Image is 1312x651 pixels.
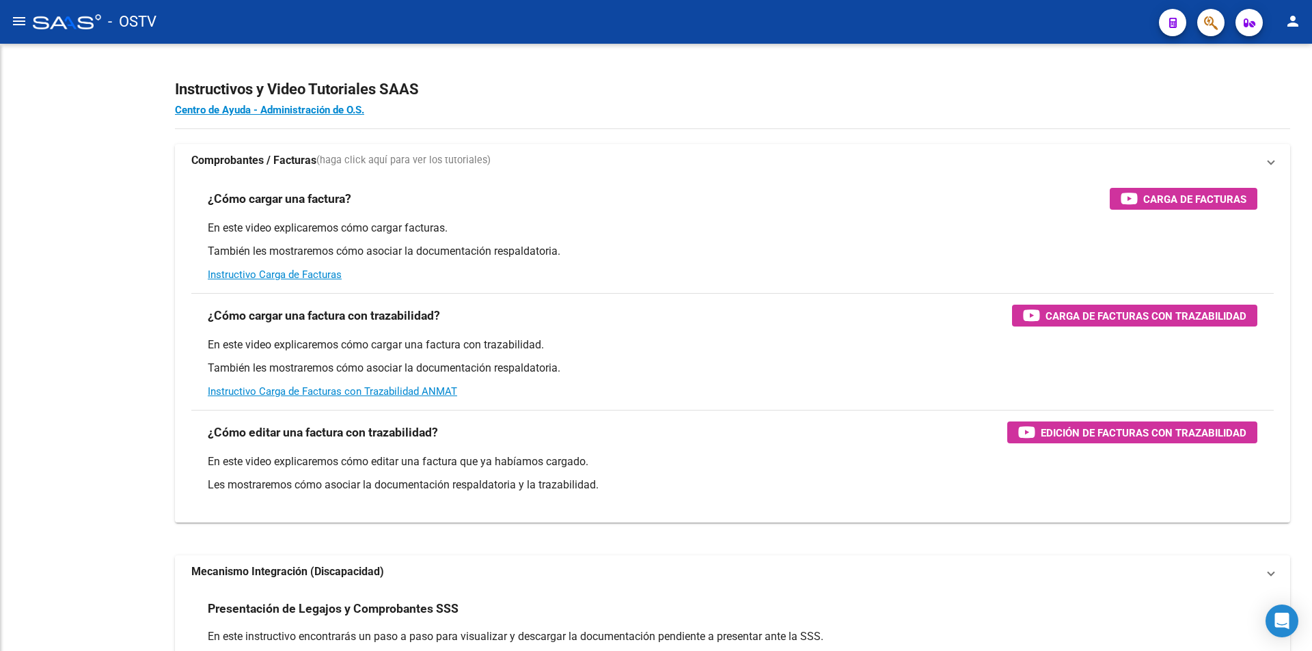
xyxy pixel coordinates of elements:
span: Edición de Facturas con Trazabilidad [1041,424,1246,441]
mat-expansion-panel-header: Mecanismo Integración (Discapacidad) [175,555,1290,588]
button: Carga de Facturas [1110,188,1257,210]
mat-icon: person [1285,13,1301,29]
button: Carga de Facturas con Trazabilidad [1012,305,1257,327]
h3: ¿Cómo cargar una factura con trazabilidad? [208,306,440,325]
p: También les mostraremos cómo asociar la documentación respaldatoria. [208,361,1257,376]
span: (haga click aquí para ver los tutoriales) [316,153,491,168]
button: Edición de Facturas con Trazabilidad [1007,421,1257,443]
a: Instructivo Carga de Facturas [208,268,342,281]
div: Open Intercom Messenger [1266,605,1298,637]
h2: Instructivos y Video Tutoriales SAAS [175,77,1290,102]
mat-icon: menu [11,13,27,29]
mat-expansion-panel-header: Comprobantes / Facturas(haga click aquí para ver los tutoriales) [175,144,1290,177]
h3: ¿Cómo editar una factura con trazabilidad? [208,423,438,442]
span: Carga de Facturas con Trazabilidad [1045,307,1246,324]
p: En este instructivo encontrarás un paso a paso para visualizar y descargar la documentación pendi... [208,629,1257,644]
strong: Comprobantes / Facturas [191,153,316,168]
p: También les mostraremos cómo asociar la documentación respaldatoria. [208,244,1257,259]
p: En este video explicaremos cómo cargar facturas. [208,221,1257,236]
div: Comprobantes / Facturas(haga click aquí para ver los tutoriales) [175,177,1290,523]
span: Carga de Facturas [1143,191,1246,208]
h3: Presentación de Legajos y Comprobantes SSS [208,599,459,618]
strong: Mecanismo Integración (Discapacidad) [191,564,384,579]
span: - OSTV [108,7,156,37]
p: Les mostraremos cómo asociar la documentación respaldatoria y la trazabilidad. [208,477,1257,493]
a: Centro de Ayuda - Administración de O.S. [175,104,364,116]
p: En este video explicaremos cómo editar una factura que ya habíamos cargado. [208,454,1257,469]
a: Instructivo Carga de Facturas con Trazabilidad ANMAT [208,385,457,398]
p: En este video explicaremos cómo cargar una factura con trazabilidad. [208,337,1257,352]
h3: ¿Cómo cargar una factura? [208,189,351,208]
